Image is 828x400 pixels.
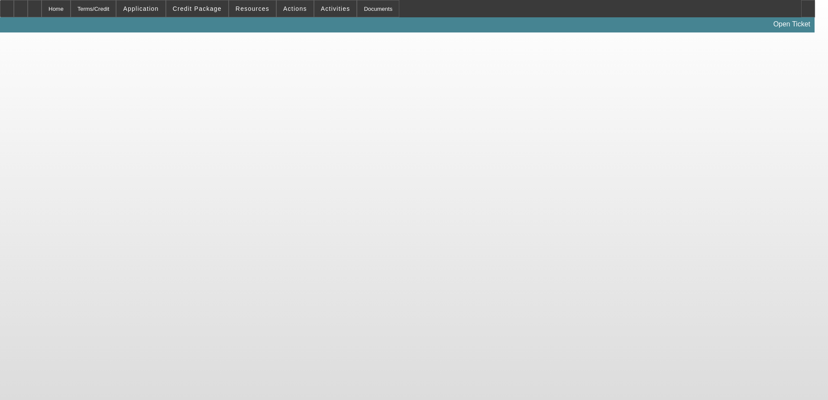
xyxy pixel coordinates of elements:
button: Credit Package [166,0,228,17]
button: Activities [314,0,357,17]
span: Activities [321,5,350,12]
a: Open Ticket [770,17,814,32]
span: Resources [236,5,269,12]
button: Actions [277,0,314,17]
button: Resources [229,0,276,17]
span: Actions [283,5,307,12]
span: Application [123,5,158,12]
button: Application [116,0,165,17]
span: Credit Package [173,5,222,12]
